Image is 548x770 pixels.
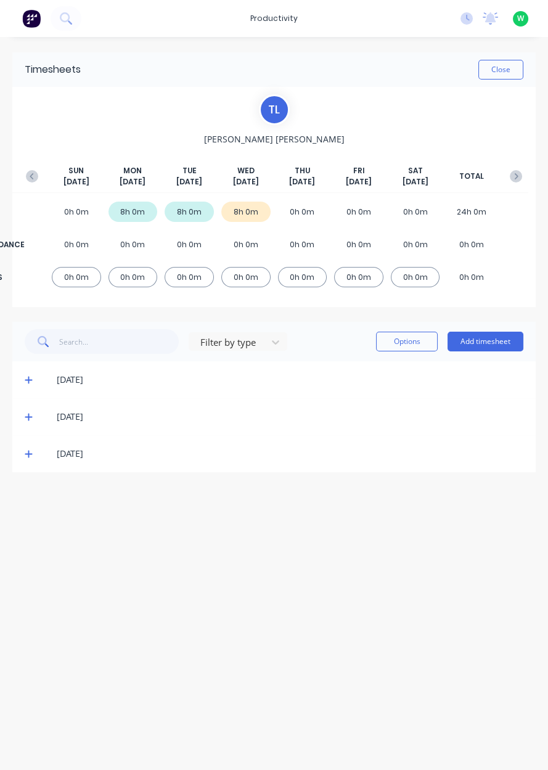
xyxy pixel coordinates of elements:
div: productivity [244,9,304,28]
div: Timesheets [25,62,81,77]
div: 0h 0m [334,202,383,222]
img: Factory [22,9,41,28]
span: TOTAL [459,171,484,182]
div: 0h 0m [108,267,158,287]
div: 0h 0m [278,202,327,222]
div: 0h 0m [165,267,214,287]
div: 24h 0m [447,202,496,222]
div: 0h 0m [391,267,440,287]
div: 0h 0m [52,202,101,222]
div: T L [259,94,290,125]
div: 8h 0m [108,202,158,222]
span: [DATE] [120,176,145,187]
div: 8h 0m [221,202,271,222]
button: Close [478,60,523,80]
span: WED [237,165,255,176]
div: 0h 0m [447,267,496,287]
div: [DATE] [57,447,523,461]
div: 0h 0m [278,267,327,287]
button: Add timesheet [448,332,523,351]
div: 0h 0m [108,234,158,255]
span: MON [123,165,142,176]
span: [DATE] [289,176,315,187]
div: 0h 0m [391,234,440,255]
input: Search... [59,329,179,354]
div: 0h 0m [334,234,383,255]
div: 0h 0m [165,234,214,255]
div: [DATE] [57,373,523,387]
span: SAT [408,165,423,176]
div: 8h 0m [165,202,214,222]
div: 0h 0m [447,234,496,255]
div: 0h 0m [334,267,383,287]
span: TUE [182,165,197,176]
span: [DATE] [403,176,428,187]
div: [DATE] [57,410,523,424]
span: THU [295,165,310,176]
div: 0h 0m [278,234,327,255]
span: SUN [68,165,84,176]
span: [DATE] [176,176,202,187]
div: 0h 0m [221,267,271,287]
span: [DATE] [63,176,89,187]
span: W [517,13,524,24]
button: Options [376,332,438,351]
div: 0h 0m [52,234,101,255]
div: 0h 0m [391,202,440,222]
div: 0h 0m [52,267,101,287]
span: FRI [353,165,364,176]
span: [PERSON_NAME] [PERSON_NAME] [204,133,345,145]
span: [DATE] [233,176,259,187]
div: 0h 0m [221,234,271,255]
span: [DATE] [346,176,372,187]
